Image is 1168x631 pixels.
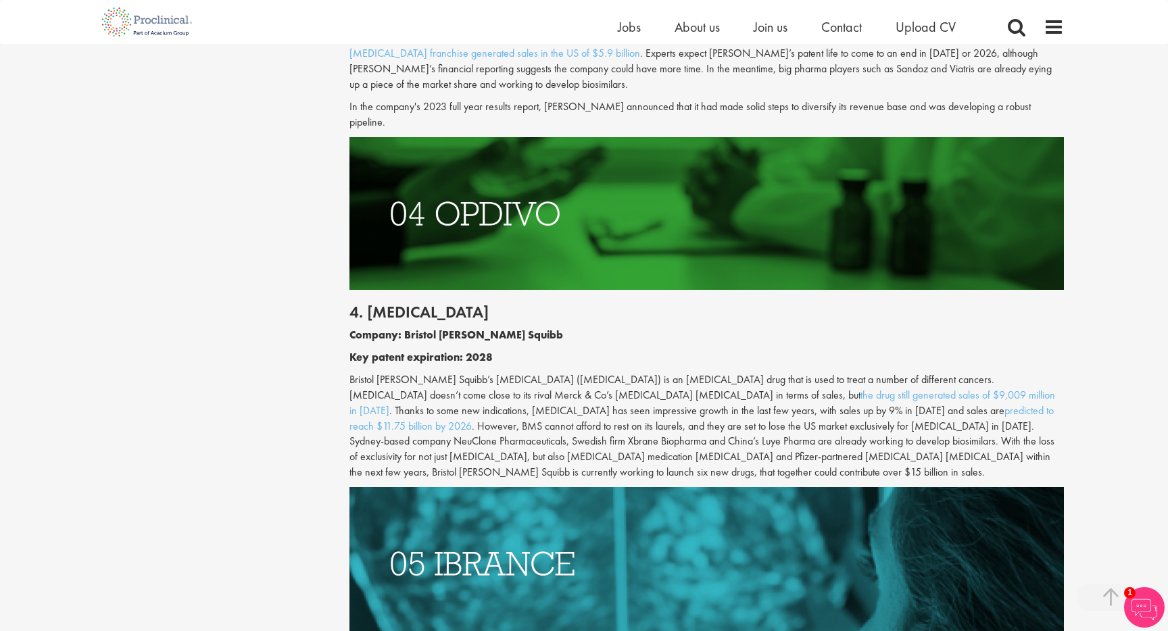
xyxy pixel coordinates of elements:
[1124,587,1136,599] span: 1
[349,328,563,342] b: Company: Bristol [PERSON_NAME] Squibb
[349,388,1055,418] a: the drug still generated sales of $9,009 million in [DATE]
[349,137,1065,290] img: Drugs with patents due to expire Opdivo
[349,350,493,364] b: Key patent expiration: 2028
[349,30,1026,60] a: In [DATE], the [MEDICAL_DATA] franchise generated sales in the US of $5.9 billion
[349,30,1065,92] p: [MEDICAL_DATA] was approved by the FDA in [DATE] for [MEDICAL_DATA], [MEDICAL_DATA] plus diabetic...
[618,18,641,36] a: Jobs
[754,18,787,36] a: Join us
[349,99,1065,130] p: In the company's 2023 full year results report, [PERSON_NAME] announced that it had made solid st...
[821,18,862,36] a: Contact
[349,403,1054,433] a: predicted to reach $11.75 billion by 2026
[675,18,720,36] a: About us
[1124,587,1165,628] img: Chatbot
[349,372,1065,480] p: Bristol [PERSON_NAME] Squibb’s [MEDICAL_DATA] ([MEDICAL_DATA]) is an [MEDICAL_DATA] drug that is ...
[896,18,956,36] a: Upload CV
[349,303,1065,321] h2: 4. [MEDICAL_DATA]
